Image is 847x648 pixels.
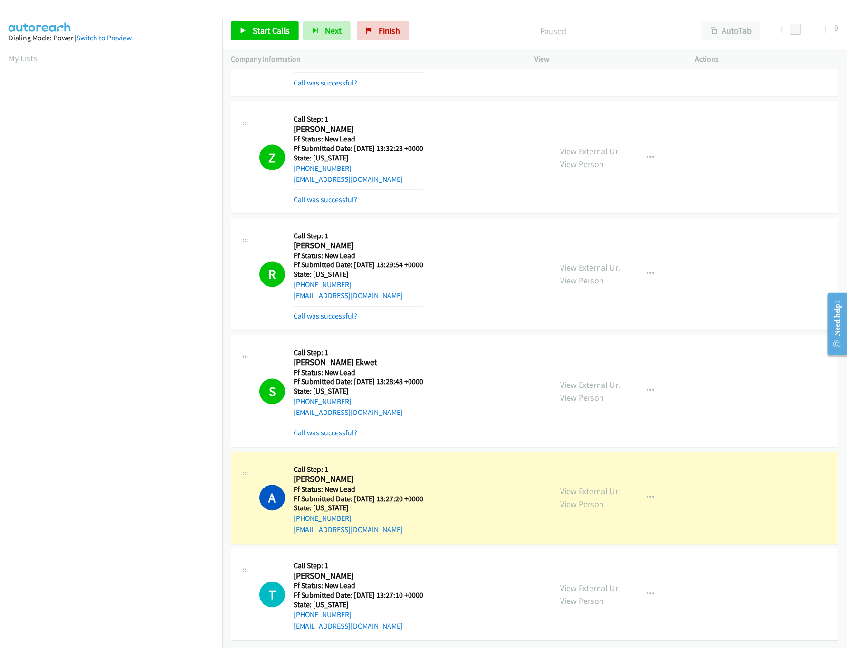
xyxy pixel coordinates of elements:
[259,582,285,608] h1: T
[294,357,423,368] h2: [PERSON_NAME] Ekwet
[294,601,423,610] h5: State: [US_STATE]
[253,25,290,36] span: Start Calls
[259,145,285,170] h1: Z
[702,21,761,40] button: AutoTab
[294,377,423,387] h5: Ff Submitted Date: [DATE] 13:28:48 +0000
[9,73,222,524] iframe: Dialpad
[422,25,685,38] p: Paused
[231,21,299,40] a: Start Calls
[294,231,423,241] h5: Call Step: 1
[294,195,357,204] a: Call was successful?
[325,25,342,36] span: Next
[294,291,403,301] a: [EMAIL_ADDRESS][DOMAIN_NAME]
[561,486,621,497] a: View External Url
[834,21,838,34] div: 9
[259,485,285,511] h1: A
[561,275,604,286] a: View Person
[561,499,604,510] a: View Person
[294,591,423,601] h5: Ff Submitted Date: [DATE] 13:27:10 +0000
[294,164,352,173] a: [PHONE_NUMBER]
[294,429,357,438] a: Call was successful?
[76,33,132,42] a: Switch to Preview
[259,582,285,608] div: The call is yet to be attempted
[294,622,403,631] a: [EMAIL_ADDRESS][DOMAIN_NAME]
[535,54,678,65] p: View
[561,263,621,273] a: View External Url
[561,596,604,607] a: View Person
[294,270,423,280] h5: State: [US_STATE]
[294,124,423,135] h2: [PERSON_NAME]
[294,134,423,144] h5: Ff Status: New Lead
[294,465,423,475] h5: Call Step: 1
[294,175,403,184] a: [EMAIL_ADDRESS][DOMAIN_NAME]
[294,610,352,620] a: [PHONE_NUMBER]
[561,146,621,157] a: View External Url
[561,583,621,594] a: View External Url
[294,144,423,153] h5: Ff Submitted Date: [DATE] 13:32:23 +0000
[294,281,352,290] a: [PHONE_NUMBER]
[561,380,621,391] a: View External Url
[259,379,285,404] h1: S
[259,262,285,287] h1: R
[561,393,604,404] a: View Person
[294,153,423,163] h5: State: [US_STATE]
[294,387,423,396] h5: State: [US_STATE]
[294,114,423,124] h5: Call Step: 1
[561,159,604,169] a: View Person
[695,54,838,65] p: Actions
[294,252,423,261] h5: Ff Status: New Lead
[9,32,214,44] div: Dialing Mode: Power |
[294,474,423,485] h2: [PERSON_NAME]
[294,261,423,270] h5: Ff Submitted Date: [DATE] 13:29:54 +0000
[9,53,37,64] a: My Lists
[294,397,352,406] a: [PHONE_NUMBER]
[294,514,352,523] a: [PHONE_NUMBER]
[294,312,357,321] a: Call was successful?
[379,25,400,36] span: Finish
[294,368,423,378] h5: Ff Status: New Lead
[294,562,423,571] h5: Call Step: 1
[294,408,403,417] a: [EMAIL_ADDRESS][DOMAIN_NAME]
[231,54,518,65] p: Company Information
[294,241,423,252] h2: [PERSON_NAME]
[294,526,403,535] a: [EMAIL_ADDRESS][DOMAIN_NAME]
[294,495,423,504] h5: Ff Submitted Date: [DATE] 13:27:20 +0000
[294,78,357,87] a: Call was successful?
[294,485,423,495] h5: Ff Status: New Lead
[303,21,351,40] button: Next
[820,286,847,362] iframe: Resource Center
[357,21,409,40] a: Finish
[294,348,423,358] h5: Call Step: 1
[294,571,423,582] h2: [PERSON_NAME]
[294,582,423,591] h5: Ff Status: New Lead
[294,504,423,513] h5: State: [US_STATE]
